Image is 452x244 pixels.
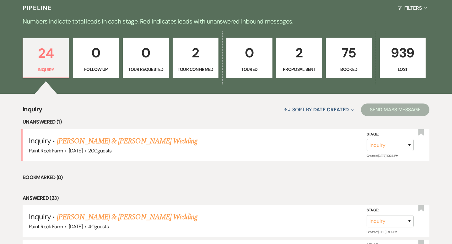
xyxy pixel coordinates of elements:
h3: Pipeline [23,3,52,12]
p: 939 [384,42,422,63]
span: 200 guests [88,147,111,154]
label: Stage: [367,131,414,138]
span: Inquiry [23,104,42,118]
a: 0Toured [226,38,272,78]
p: Toured [230,66,268,73]
span: [DATE] [69,147,83,154]
span: ↑↓ [283,106,291,113]
span: [DATE] [69,223,83,230]
li: Unanswered (1) [23,118,429,126]
p: 0 [127,42,165,63]
span: Paint Rock Farm [29,223,63,230]
a: 0Follow Up [73,38,119,78]
span: Created: [DATE] 9:10 AM [367,230,397,234]
a: 2Tour Confirmed [173,38,219,78]
button: Sort By Date Created [281,101,356,118]
a: 2Proposal Sent [276,38,322,78]
a: 24Inquiry [23,38,69,78]
p: Tour Confirmed [177,66,215,73]
p: Tour Requested [127,66,165,73]
p: 2 [177,42,215,63]
span: 40 guests [88,223,109,230]
p: Follow Up [77,66,115,73]
a: 0Tour Requested [123,38,169,78]
p: Booked [330,66,368,73]
p: 24 [27,43,65,64]
p: 75 [330,42,368,63]
span: Paint Rock Farm [29,147,63,154]
a: 939Lost [380,38,426,78]
p: 0 [230,42,268,63]
p: Inquiry [27,66,65,73]
label: Stage: [367,207,414,214]
span: Inquiry [29,136,51,146]
p: Proposal Sent [280,66,318,73]
span: Created: [DATE] 10:38 PM [367,154,398,158]
p: 2 [280,42,318,63]
button: Send Mass Message [361,103,429,116]
span: Date Created [313,106,349,113]
li: Bookmarked (0) [23,173,429,182]
a: [PERSON_NAME] & [PERSON_NAME] Wedding [57,211,197,223]
a: 75Booked [326,38,372,78]
a: [PERSON_NAME] & [PERSON_NAME] Wedding [57,135,197,147]
p: 0 [77,42,115,63]
p: Lost [384,66,422,73]
span: Inquiry [29,212,51,221]
li: Answered (23) [23,194,429,202]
